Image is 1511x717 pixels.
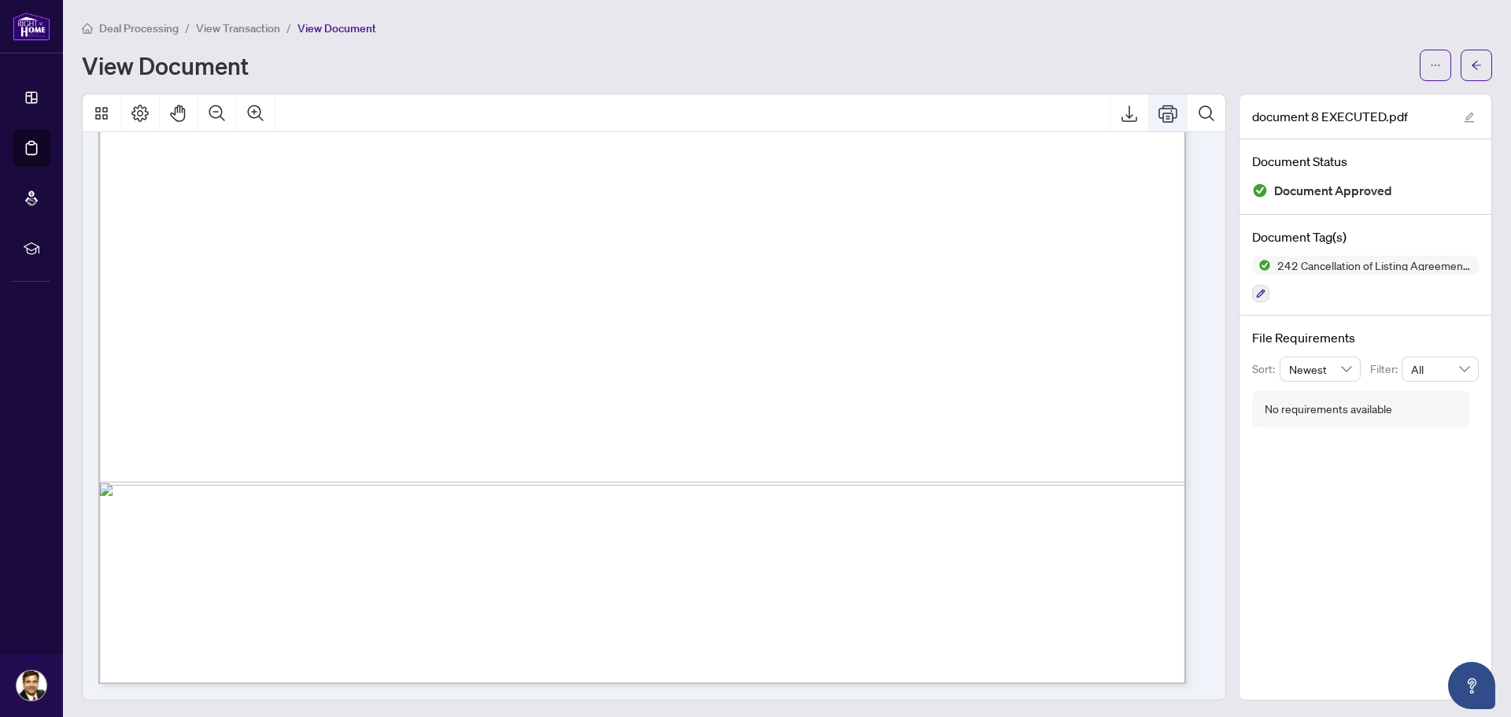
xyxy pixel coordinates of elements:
[1464,112,1475,123] span: edit
[17,671,46,700] img: Profile Icon
[1430,60,1441,71] span: ellipsis
[1252,360,1280,378] p: Sort:
[1289,357,1352,381] span: Newest
[1252,328,1479,347] h4: File Requirements
[99,21,179,35] span: Deal Processing
[1274,180,1392,201] span: Document Approved
[1370,360,1402,378] p: Filter:
[1252,227,1479,246] h4: Document Tag(s)
[196,21,280,35] span: View Transaction
[82,53,249,78] h1: View Document
[1265,401,1392,418] div: No requirements available
[82,23,93,34] span: home
[185,19,190,37] li: /
[1271,260,1479,271] span: 242 Cancellation of Listing Agreement - Authority to Offer for Sale
[1252,152,1479,171] h4: Document Status
[1471,60,1482,71] span: arrow-left
[286,19,291,37] li: /
[13,12,50,41] img: logo
[1252,107,1408,126] span: document 8 EXECUTED.pdf
[1252,256,1271,275] img: Status Icon
[1448,662,1495,709] button: Open asap
[297,21,376,35] span: View Document
[1252,183,1268,198] img: Document Status
[1411,357,1469,381] span: All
